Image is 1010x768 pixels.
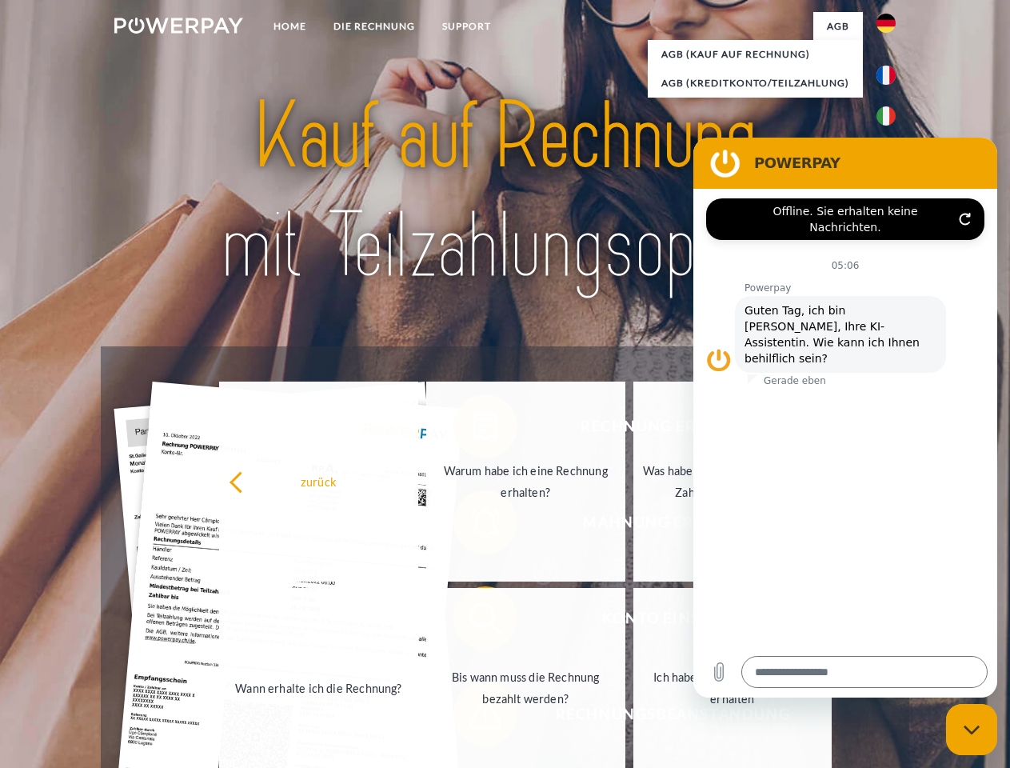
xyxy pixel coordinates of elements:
img: title-powerpay_de.svg [153,77,857,306]
iframe: Messaging-Fenster [693,138,997,698]
img: it [876,106,896,126]
iframe: Schaltfläche zum Öffnen des Messaging-Fensters; Konversation läuft [946,704,997,755]
div: Wann erhalte ich die Rechnung? [229,677,409,698]
a: agb [813,12,863,41]
img: logo-powerpay-white.svg [114,18,243,34]
div: zurück [229,470,409,492]
a: AGB (Kreditkonto/Teilzahlung) [648,69,863,98]
div: Bis wann muss die Rechnung bezahlt werden? [436,666,616,710]
div: Ich habe nur eine Teillieferung erhalten [643,666,823,710]
a: AGB (Kauf auf Rechnung) [648,40,863,69]
div: Warum habe ich eine Rechnung erhalten? [436,460,616,503]
div: Was habe ich noch offen, ist meine Zahlung eingegangen? [643,460,823,503]
a: Home [260,12,320,41]
a: SUPPORT [429,12,505,41]
img: de [876,14,896,33]
img: fr [876,66,896,85]
a: DIE RECHNUNG [320,12,429,41]
a: Was habe ich noch offen, ist meine Zahlung eingegangen? [633,382,832,582]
